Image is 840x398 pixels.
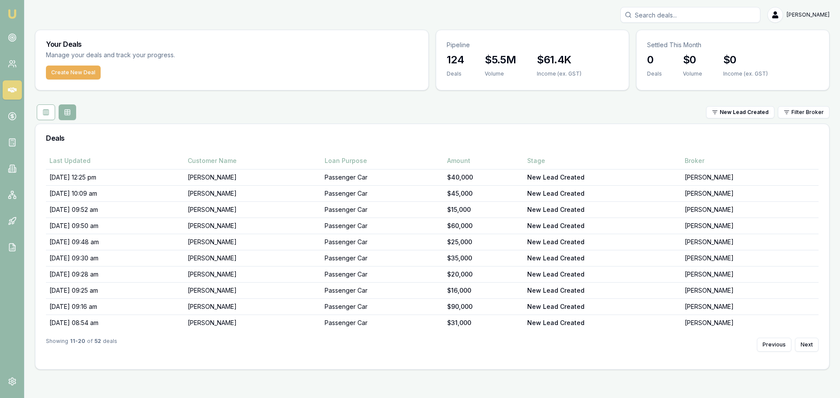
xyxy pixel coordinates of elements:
[184,266,322,283] td: [PERSON_NAME]
[527,318,678,327] div: New Lead Created
[447,156,521,165] div: Amount
[447,189,521,198] div: $45,000
[321,266,443,283] td: Passenger Car
[778,106,829,118] button: Filter Broker
[527,156,678,165] div: Stage
[647,41,819,49] p: Settled This Month
[527,221,678,230] div: New Lead Created
[94,338,101,352] strong: 52
[321,218,443,234] td: Passenger Car
[46,299,184,315] td: [DATE] 09:16 am
[723,53,768,67] h3: $0
[46,338,117,352] div: Showing of deals
[321,202,443,218] td: Passenger Car
[757,338,791,352] button: Previous
[723,70,768,77] div: Income (ex. GST)
[321,299,443,315] td: Passenger Car
[447,53,464,67] h3: 124
[325,156,440,165] div: Loan Purpose
[681,299,819,315] td: [PERSON_NAME]
[49,156,181,165] div: Last Updated
[321,283,443,299] td: Passenger Car
[527,205,678,214] div: New Lead Created
[184,202,322,218] td: [PERSON_NAME]
[184,186,322,202] td: [PERSON_NAME]
[537,70,581,77] div: Income (ex. GST)
[70,338,85,352] strong: 11 - 20
[527,302,678,311] div: New Lead Created
[188,156,318,165] div: Customer Name
[683,70,702,77] div: Volume
[46,66,101,80] button: Create New Deal
[681,283,819,299] td: [PERSON_NAME]
[184,299,322,315] td: [PERSON_NAME]
[447,70,464,77] div: Deals
[46,170,184,186] td: [DATE] 12:25 pm
[681,250,819,266] td: [PERSON_NAME]
[485,53,516,67] h3: $5.5M
[447,286,521,295] div: $16,000
[791,109,824,116] span: Filter Broker
[7,9,17,19] img: emu-icon-u.png
[447,173,521,182] div: $40,000
[795,338,819,352] button: Next
[184,218,322,234] td: [PERSON_NAME]
[46,41,418,48] h3: Your Deals
[681,186,819,202] td: [PERSON_NAME]
[537,53,581,67] h3: $61.4K
[647,53,662,67] h3: 0
[681,266,819,283] td: [PERSON_NAME]
[527,189,678,198] div: New Lead Created
[527,254,678,263] div: New Lead Created
[46,50,270,60] p: Manage your deals and track your progress.
[787,11,829,18] span: [PERSON_NAME]
[720,109,769,116] span: New Lead Created
[184,250,322,266] td: [PERSON_NAME]
[681,218,819,234] td: [PERSON_NAME]
[184,315,322,331] td: [PERSON_NAME]
[46,135,819,142] h3: Deals
[681,170,819,186] td: [PERSON_NAME]
[321,234,443,250] td: Passenger Car
[321,250,443,266] td: Passenger Car
[184,234,322,250] td: [PERSON_NAME]
[681,202,819,218] td: [PERSON_NAME]
[447,302,521,311] div: $90,000
[184,170,322,186] td: [PERSON_NAME]
[485,70,516,77] div: Volume
[685,156,815,165] div: Broker
[681,315,819,331] td: [PERSON_NAME]
[527,270,678,279] div: New Lead Created
[447,318,521,327] div: $31,000
[321,315,443,331] td: Passenger Car
[321,170,443,186] td: Passenger Car
[447,238,521,246] div: $25,000
[447,254,521,263] div: $35,000
[46,186,184,202] td: [DATE] 10:09 am
[706,106,774,118] button: New Lead Created
[447,270,521,279] div: $20,000
[321,186,443,202] td: Passenger Car
[447,205,521,214] div: $15,000
[184,283,322,299] td: [PERSON_NAME]
[46,202,184,218] td: [DATE] 09:52 am
[46,315,184,331] td: [DATE] 08:54 am
[681,234,819,250] td: [PERSON_NAME]
[527,286,678,295] div: New Lead Created
[46,266,184,283] td: [DATE] 09:28 am
[46,250,184,266] td: [DATE] 09:30 am
[683,53,702,67] h3: $0
[46,234,184,250] td: [DATE] 09:48 am
[46,218,184,234] td: [DATE] 09:50 am
[447,221,521,230] div: $60,000
[527,173,678,182] div: New Lead Created
[46,283,184,299] td: [DATE] 09:25 am
[620,7,760,23] input: Search deals
[647,70,662,77] div: Deals
[447,41,618,49] p: Pipeline
[527,238,678,246] div: New Lead Created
